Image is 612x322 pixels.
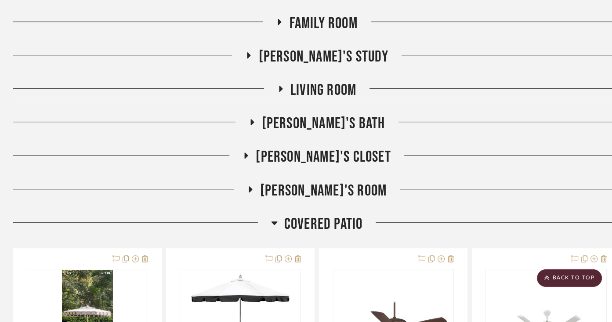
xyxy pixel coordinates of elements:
[289,14,357,33] span: Family Room
[262,114,385,133] span: [PERSON_NAME]'s Bath
[258,47,388,66] span: [PERSON_NAME]'s Study
[537,269,602,287] scroll-to-top-button: BACK TO TOP
[256,148,391,166] span: [PERSON_NAME]'s Closet
[290,81,356,100] span: Living Room
[284,215,363,234] span: Covered Patio
[260,181,387,200] span: [PERSON_NAME]'s Room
